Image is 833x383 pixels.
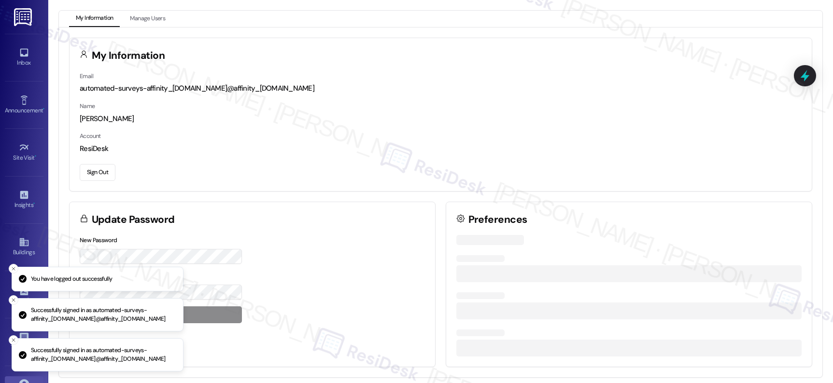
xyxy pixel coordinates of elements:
[92,51,165,61] h3: My Information
[43,106,44,112] span: •
[80,236,117,244] label: New Password
[31,346,175,363] p: Successfully signed in as automated-surveys-affinity_[DOMAIN_NAME]@affinity_[DOMAIN_NAME]
[5,234,43,260] a: Buildings
[5,282,43,308] a: Leads
[35,153,36,160] span: •
[5,187,43,213] a: Insights •
[80,114,802,124] div: [PERSON_NAME]
[123,11,172,27] button: Manage Users
[31,275,112,284] p: You have logged out successfully
[9,264,18,274] button: Close toast
[9,335,18,345] button: Close toast
[69,11,120,27] button: My Information
[468,215,527,225] h3: Preferences
[80,102,95,110] label: Name
[80,144,802,154] div: ResiDesk
[5,44,43,70] a: Inbox
[33,200,35,207] span: •
[14,8,34,26] img: ResiDesk Logo
[80,132,101,140] label: Account
[5,329,43,355] a: Templates •
[9,295,18,305] button: Close toast
[92,215,175,225] h3: Update Password
[80,72,93,80] label: Email
[80,164,115,181] button: Sign Out
[5,139,43,165] a: Site Visit •
[31,306,175,323] p: Successfully signed in as automated-surveys-affinity_[DOMAIN_NAME]@affinity_[DOMAIN_NAME]
[80,83,802,94] div: automated-surveys-affinity_[DOMAIN_NAME]@affinity_[DOMAIN_NAME]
